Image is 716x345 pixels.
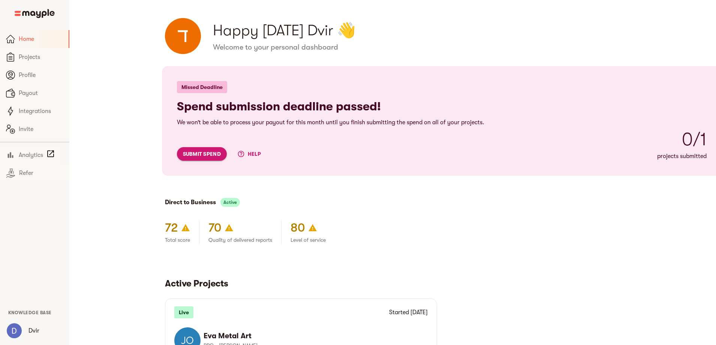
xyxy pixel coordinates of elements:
[236,150,264,156] a: help
[28,326,39,335] p: Dvir
[19,71,63,80] span: Profile
[19,169,63,178] span: Refer
[177,99,707,114] h4: Spend submission deadline passed!
[208,235,272,244] p: Quality of delivered reports
[2,319,26,343] button: User Menu
[19,151,43,160] span: Analytics
[177,147,227,161] button: submit spend
[213,42,621,52] h6: Welcome to your personal dashboard
[19,107,63,116] span: Integrations
[236,147,264,161] button: help
[15,9,55,18] img: Main logo
[177,117,707,128] h6: We won’t be able to process your payout for this month until you finish submitting the spend on a...
[8,310,52,315] span: Knowledge Base
[389,308,428,317] p: Started [DATE]
[7,323,22,338] img: yy9EwaNTQGhcBrspWjxd
[19,125,63,134] span: Invite
[442,128,707,152] h2: 0 / 1
[291,220,305,235] h4: 80
[165,197,216,208] button: Direct to Business
[19,35,63,44] span: Home
[204,331,422,341] h6: Eva Metal Art
[239,149,261,158] span: help
[174,306,193,318] p: Live
[165,18,201,54] img: Dvir Herszfang
[442,152,707,161] p: projects submitted
[165,235,190,244] p: Total score
[19,53,63,62] span: Projects
[8,309,52,315] a: Knowledge Base
[208,220,222,235] h4: 70
[213,20,621,41] h3: Happy [DATE] Dvir 👋
[183,149,221,158] span: submit spend
[220,198,240,207] span: Active
[291,235,326,244] p: Level of service
[19,89,63,98] span: Payout
[165,220,178,235] h4: 72
[177,81,227,93] p: Missed Deadline
[220,198,240,207] div: This program is active. You will be assigned new clients.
